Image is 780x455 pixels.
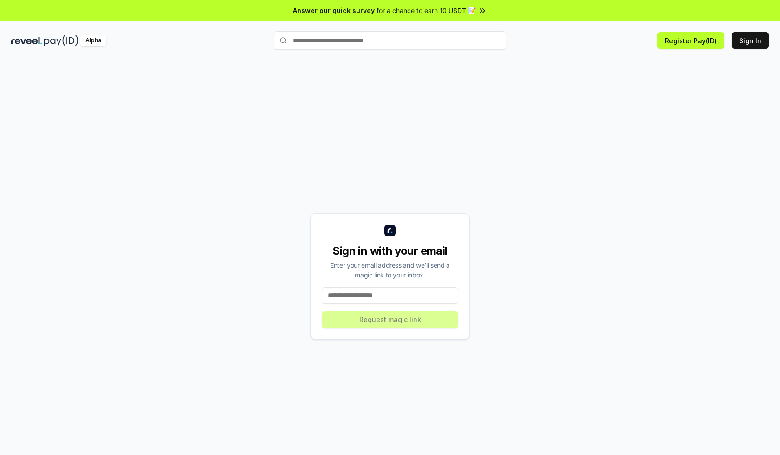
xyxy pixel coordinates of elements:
span: for a chance to earn 10 USDT 📝 [377,6,476,15]
button: Sign In [732,32,769,49]
div: Enter your email address and we’ll send a magic link to your inbox. [322,260,458,280]
img: reveel_dark [11,35,42,46]
span: Answer our quick survey [293,6,375,15]
div: Alpha [80,35,106,46]
img: logo_small [384,225,396,236]
div: Sign in with your email [322,244,458,258]
button: Register Pay(ID) [657,32,724,49]
img: pay_id [44,35,78,46]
